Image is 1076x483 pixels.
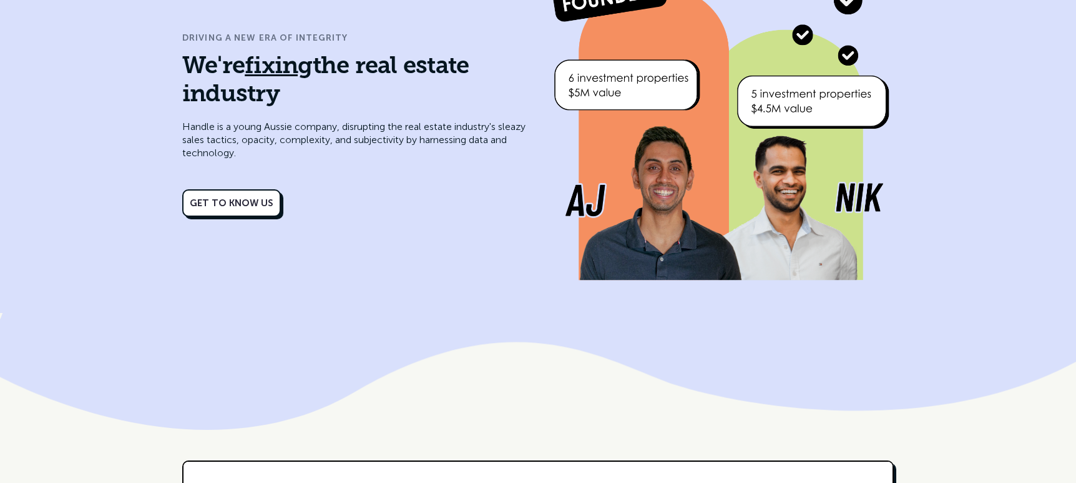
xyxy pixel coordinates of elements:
[245,55,312,79] span: fixing
[182,120,526,159] p: Handle is a young Aussie company, disrupting the real estate industry's sleazy sales tactics, opa...
[182,189,281,217] a: Get to know us
[182,31,526,46] div: DRIVING A NEW ERA OF INTEGRITY
[190,197,273,209] div: Get to know us
[182,53,526,110] h3: We're the real estate industry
